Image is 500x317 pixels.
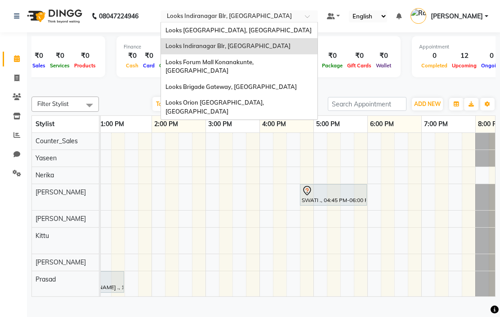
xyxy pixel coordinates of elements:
span: Sales [30,62,48,69]
div: ₹0 [72,51,98,61]
span: Looks Brigade Gateway, [GEOGRAPHIC_DATA] [165,83,297,90]
div: 0 [419,51,450,61]
div: ₹0 [30,51,48,61]
div: ₹0 [48,51,72,61]
span: Today [152,97,175,111]
span: Gift Cards [345,62,374,69]
span: Kittu [36,232,49,240]
span: Looks [GEOGRAPHIC_DATA], [GEOGRAPHIC_DATA] [165,26,312,34]
span: Stylist [36,120,54,128]
a: 1:00 PM [98,118,126,131]
a: 2:00 PM [152,118,180,131]
span: Card [141,62,157,69]
span: [PERSON_NAME] [431,12,483,21]
span: [PERSON_NAME] [36,258,86,266]
span: Filter Stylist [37,100,69,107]
span: Wallet [374,62,393,69]
div: ₹0 [345,51,374,61]
span: Looks Indiranagar Blr, [GEOGRAPHIC_DATA] [165,42,290,49]
div: Finance [124,43,247,51]
input: Search Appointment [328,97,406,111]
img: logo [23,4,85,29]
span: Online/Custom [157,62,197,69]
a: 4:00 PM [260,118,288,131]
div: SWATI ., 04:45 PM-06:00 PM, Sr.Stylist Cut(M) [301,185,366,204]
span: Nerika [36,171,54,179]
span: Cash [124,62,141,69]
span: Looks Forum Mall Konanakunte, [GEOGRAPHIC_DATA] [165,58,255,75]
span: Yaseen [36,154,57,162]
div: ₹0 [157,51,197,61]
div: ₹0 [124,51,141,61]
span: Looks Orion [GEOGRAPHIC_DATA], [GEOGRAPHIC_DATA] [165,99,265,115]
img: Rashi Paliwal [411,8,426,24]
div: ₹0 [141,51,157,61]
span: Services [48,62,72,69]
div: ₹0 [374,51,393,61]
div: Total [3,43,98,51]
a: 5:00 PM [314,118,342,131]
a: 6:00 PM [368,118,396,131]
span: [PERSON_NAME] [36,188,86,196]
a: 7:00 PM [422,118,450,131]
span: Package [320,62,345,69]
b: 08047224946 [99,4,138,29]
span: Completed [419,62,450,69]
a: 3:00 PM [206,118,234,131]
div: Redemption [272,43,393,51]
span: Products [72,62,98,69]
ng-dropdown-panel: Options list [161,22,318,120]
span: ADD NEW [414,101,441,107]
span: Counter_Sales [36,137,78,145]
span: Upcoming [450,62,479,69]
div: ₹0 [320,51,345,61]
div: 12 [450,51,479,61]
span: [PERSON_NAME] [36,215,86,223]
button: ADD NEW [412,98,443,110]
span: Prasad [36,275,56,283]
